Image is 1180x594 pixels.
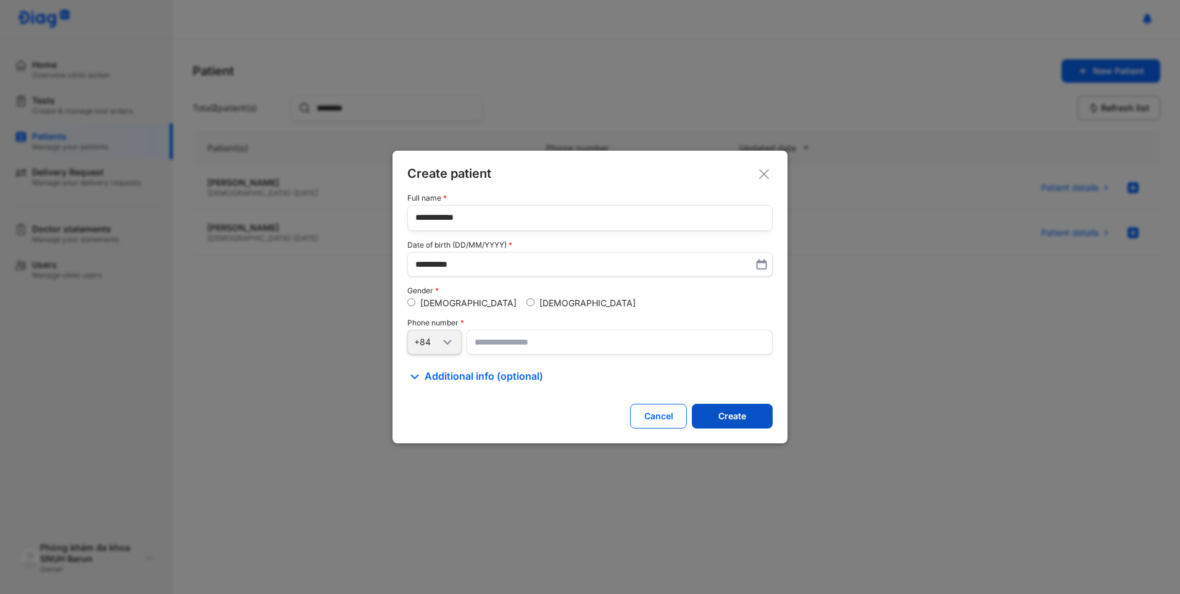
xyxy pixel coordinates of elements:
button: Create [692,404,773,429]
div: Full name [407,194,773,203]
div: Create patient [407,165,773,182]
span: Additional info (optional) [425,369,543,384]
button: Cancel [630,404,687,429]
label: [DEMOGRAPHIC_DATA] [539,298,636,308]
div: Gender [407,287,773,295]
div: Create [718,411,746,422]
div: +84 [414,337,440,348]
div: Date of birth (DD/MM/YYYY) [407,241,773,249]
label: [DEMOGRAPHIC_DATA] [420,298,517,308]
div: Phone number [407,319,773,327]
